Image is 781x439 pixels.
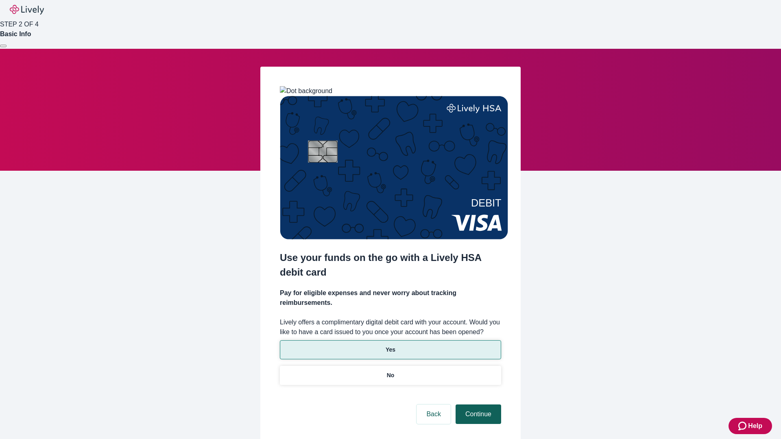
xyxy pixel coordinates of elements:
[280,317,501,337] label: Lively offers a complimentary digital debit card with your account. Would you like to have a card...
[10,5,44,15] img: Lively
[280,340,501,359] button: Yes
[280,96,508,239] img: Debit card
[748,421,762,431] span: Help
[280,250,501,280] h2: Use your funds on the go with a Lively HSA debit card
[417,404,451,424] button: Back
[738,421,748,431] svg: Zendesk support icon
[280,288,501,308] h4: Pay for eligible expenses and never worry about tracking reimbursements.
[729,418,772,434] button: Zendesk support iconHelp
[280,366,501,385] button: No
[386,346,395,354] p: Yes
[387,371,395,380] p: No
[456,404,501,424] button: Continue
[280,86,332,96] img: Dot background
